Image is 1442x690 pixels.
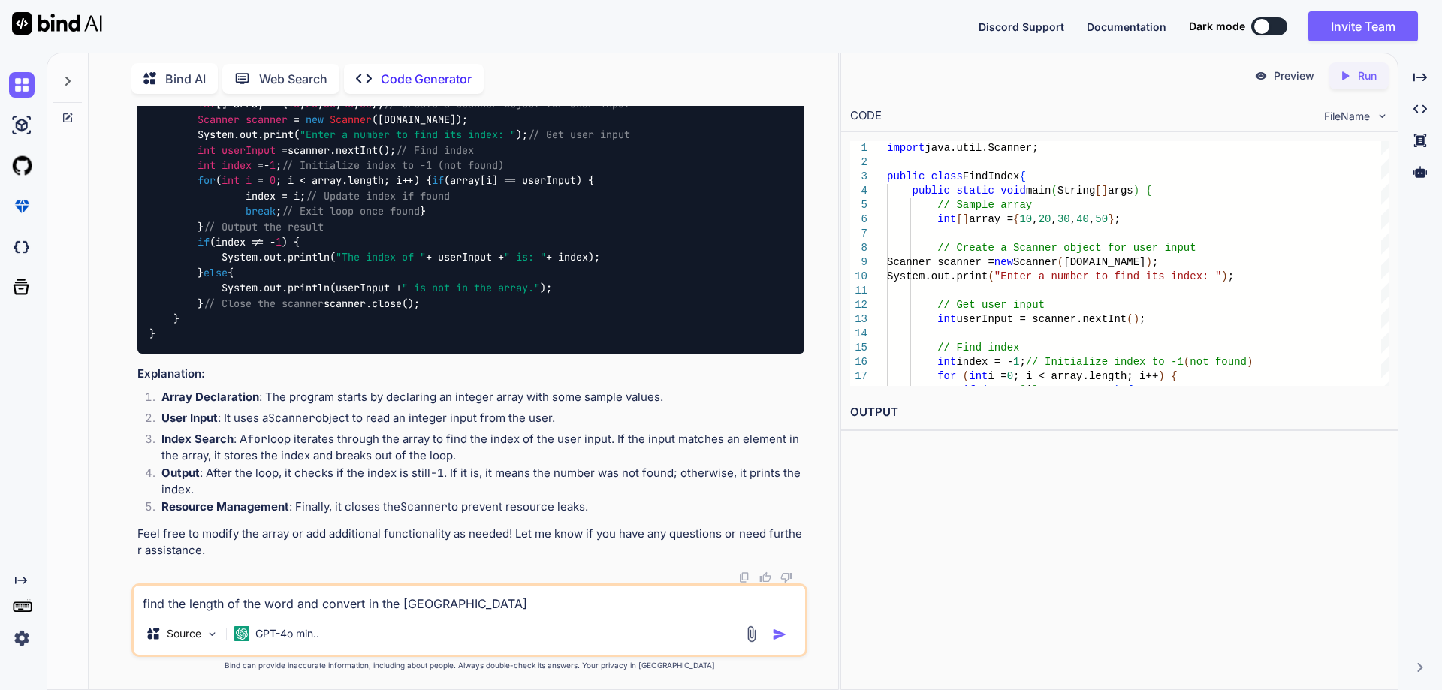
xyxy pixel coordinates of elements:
[167,626,201,641] p: Source
[9,194,35,219] img: premium
[282,158,504,172] span: // Initialize index to -1 (not found)
[198,235,210,249] span: if
[1019,170,1025,182] span: {
[528,128,630,142] span: // Get user input
[149,410,804,431] li: : It uses a object to read an integer input from the user.
[282,205,420,218] span: // Exit loop once found
[1247,356,1253,368] span: )
[1108,213,1114,225] span: }
[982,384,988,396] span: (
[1026,384,1032,396] span: i
[1087,20,1166,33] span: Documentation
[12,12,102,35] img: Bind AI
[937,370,956,382] span: for
[288,98,300,111] span: 10
[1358,68,1377,83] p: Run
[294,113,300,126] span: =
[1095,213,1108,225] span: 50
[204,297,324,310] span: // Close the scanner
[204,266,228,279] span: else
[988,384,1019,396] span: array
[850,355,867,369] div: 16
[850,184,867,198] div: 4
[912,185,949,197] span: public
[850,198,867,212] div: 5
[1019,356,1025,368] span: ;
[342,98,354,111] span: 40
[1026,356,1184,368] span: // Initialize index to -1
[937,199,1032,211] span: // Sample array
[937,313,956,325] span: int
[937,299,1045,311] span: // Get user input
[1133,185,1139,197] span: )
[234,626,249,641] img: GPT-4o mini
[1057,185,1095,197] span: String
[402,282,540,295] span: " is not in the array."
[198,143,216,157] span: int
[850,270,867,284] div: 10
[850,312,867,327] div: 13
[1051,213,1057,225] span: ,
[270,174,276,188] span: 0
[9,234,35,260] img: darkCloudIdeIcon
[1127,384,1133,396] span: {
[956,313,1127,325] span: userInput = scanner.nextInt
[9,72,35,98] img: chat
[1171,370,1177,382] span: {
[1376,110,1389,122] img: chevron down
[1308,11,1418,41] button: Invite Team
[937,342,1019,354] span: // Find index
[850,341,867,355] div: 15
[1089,213,1095,225] span: ,
[1145,256,1151,268] span: )
[198,158,216,172] span: int
[134,586,805,613] textarea: find the length of the word and convert in the [GEOGRAPHIC_DATA]
[1101,185,1107,197] span: ]
[1057,213,1070,225] span: 30
[336,251,426,264] span: "The index of "
[9,153,35,179] img: githubLight
[850,241,867,255] div: 8
[956,356,1013,368] span: index = -
[222,158,252,172] span: index
[1274,68,1314,83] p: Preview
[931,170,962,182] span: class
[1189,19,1245,34] span: Dark mode
[504,251,546,264] span: " is: "
[850,384,867,398] div: 18
[282,143,288,157] span: =
[937,242,1196,254] span: // Create a Scanner object for user input
[841,395,1398,430] h2: OUTPUT
[969,213,1013,225] span: array =
[222,174,240,188] span: int
[850,255,867,270] div: 9
[1158,370,1164,382] span: )
[306,98,318,111] span: 20
[850,107,882,125] div: CODE
[259,70,327,88] p: Web Search
[988,270,994,282] span: (
[1013,256,1057,268] span: Scanner
[1019,213,1032,225] span: 10
[258,158,264,172] span: =
[149,499,804,520] li: : Finally, it closes the to prevent resource leaks.
[306,113,324,126] span: new
[198,174,216,188] span: for
[738,571,750,583] img: copy
[962,370,968,382] span: (
[1095,185,1101,197] span: [
[850,284,867,298] div: 11
[850,212,867,227] div: 6
[887,270,988,282] span: System.out.print
[204,220,324,234] span: // Output the result
[247,432,267,447] code: for
[887,142,925,154] span: import
[780,571,792,583] img: dislike
[246,205,276,218] span: break
[9,113,35,138] img: ai-studio
[1038,384,1114,396] span: == userInput
[137,526,804,559] p: Feel free to modify the array or add additional functionality as needed! Let me know if you have ...
[1026,185,1051,197] span: main
[1221,270,1227,282] span: )
[937,213,956,225] span: int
